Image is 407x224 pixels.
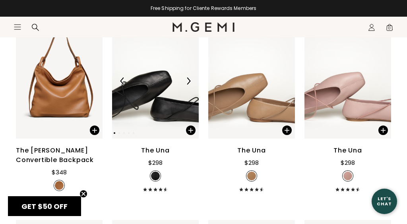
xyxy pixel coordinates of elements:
div: $298 [244,158,259,168]
button: Close teaser [79,190,87,198]
a: The Una$298 [304,23,391,201]
a: The Una$298 [208,23,295,201]
img: Next Arrow [185,77,192,85]
img: Previous Arrow [119,77,126,85]
img: v_7263728926779_SWATCH_50x.jpg [247,172,256,180]
div: $298 [148,158,163,168]
button: Open site menu [14,23,21,31]
span: GET $50 OFF [21,201,68,211]
a: The [PERSON_NAME] Convertible Backpack$348 [16,23,103,201]
div: $298 [341,158,355,168]
a: Previous ArrowNext ArrowThe Una$298 [112,23,199,201]
div: The Una [237,146,266,155]
div: GET $50 OFFClose teaser [8,196,81,216]
span: 0 [386,25,393,33]
img: v_7263728992315_SWATCH_50x.jpg [343,172,352,180]
div: $348 [52,168,67,177]
div: The Una [141,146,170,155]
div: The [PERSON_NAME] Convertible Backpack [16,146,103,165]
img: M.Gemi [172,22,235,32]
div: Let's Chat [372,196,397,206]
img: v_7263728894011_SWATCH_50x.jpg [151,172,160,180]
div: The Una [333,146,362,155]
img: v_11574_SWATCH_50x.jpg [55,181,64,190]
